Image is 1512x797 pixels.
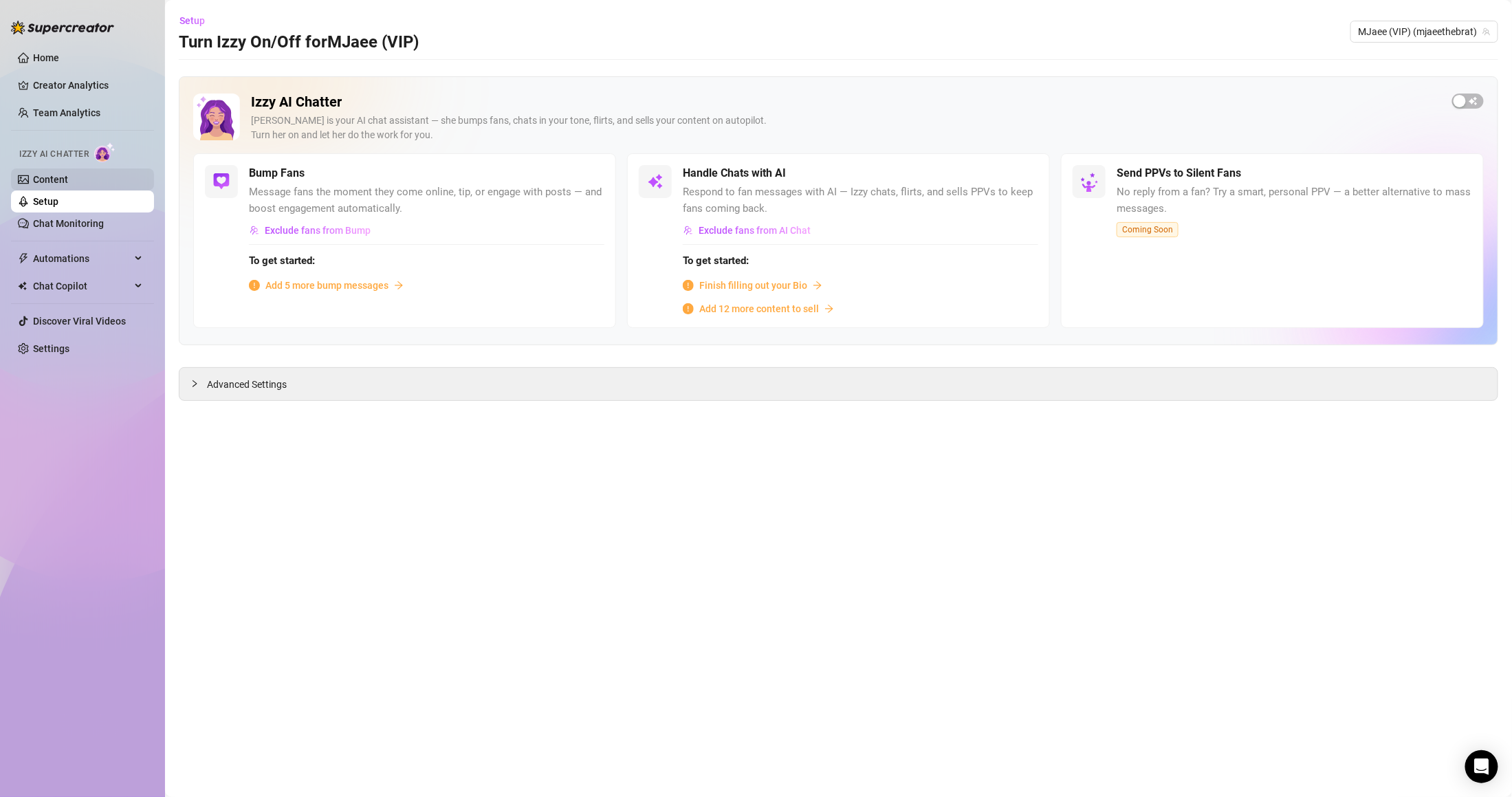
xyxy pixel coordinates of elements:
a: Creator Analytics [33,74,143,96]
a: Setup [33,196,58,207]
span: arrow-right [813,281,822,290]
button: Exclude fans from Bump [249,219,371,241]
strong: To get started: [249,254,315,267]
h3: Turn Izzy On/Off for MJaee (VIP) [179,32,419,54]
span: Automations [33,248,131,270]
div: Open Intercom Messenger [1465,750,1498,783]
span: Setup [179,15,205,26]
a: Team Analytics [33,107,100,118]
button: Setup [179,10,216,32]
span: No reply from a fan? Try a smart, personal PPV — a better alternative to mass messages. [1117,184,1472,217]
span: Izzy AI Chatter [19,148,89,161]
h2: Izzy AI Chatter [251,94,1441,111]
img: logo-BBDzfeDw.svg [11,21,114,34]
h5: Send PPVs to Silent Fans [1117,165,1241,182]
span: Chat Copilot [33,275,131,297]
span: collapsed [190,380,199,388]
span: info-circle [683,280,694,291]
span: Message fans the moment they come online, tip, or engage with posts — and boost engagement automa... [249,184,604,217]
span: Coming Soon [1117,222,1179,237]
span: arrow-right [824,304,834,314]
span: Add 5 more bump messages [265,278,388,293]
img: AI Chatter [94,142,116,162]
img: svg%3e [683,226,693,235]
img: svg%3e [213,173,230,190]
h5: Bump Fans [249,165,305,182]
span: MJaee (VIP) (mjaeethebrat) [1359,21,1490,42]
strong: To get started: [683,254,749,267]
img: svg%3e [250,226,259,235]
span: arrow-right [394,281,404,290]
span: Respond to fan messages with AI — Izzy chats, flirts, and sells PPVs to keep fans coming back. [683,184,1038,217]
h5: Handle Chats with AI [683,165,786,182]
img: silent-fans-ppv-o-N6Mmdf.svg [1080,173,1102,195]
div: [PERSON_NAME] is your AI chat assistant — she bumps fans, chats in your tone, flirts, and sells y... [251,113,1441,142]
span: info-circle [683,303,694,314]
span: info-circle [249,280,260,291]
a: Content [33,174,68,185]
a: Settings [33,343,69,354]
span: Finish filling out your Bio [699,278,807,293]
img: svg%3e [647,173,664,190]
a: Chat Monitoring [33,218,104,229]
span: thunderbolt [18,253,29,264]
img: Chat Copilot [18,281,27,291]
span: team [1482,28,1491,36]
span: Exclude fans from Bump [265,225,371,236]
a: Home [33,52,59,63]
span: Advanced Settings [207,377,287,392]
span: Add 12 more content to sell [699,301,819,316]
img: Izzy AI Chatter [193,94,240,140]
span: Exclude fans from AI Chat [699,225,811,236]
button: Exclude fans from AI Chat [683,219,811,241]
div: collapsed [190,376,207,391]
a: Discover Viral Videos [33,316,126,327]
